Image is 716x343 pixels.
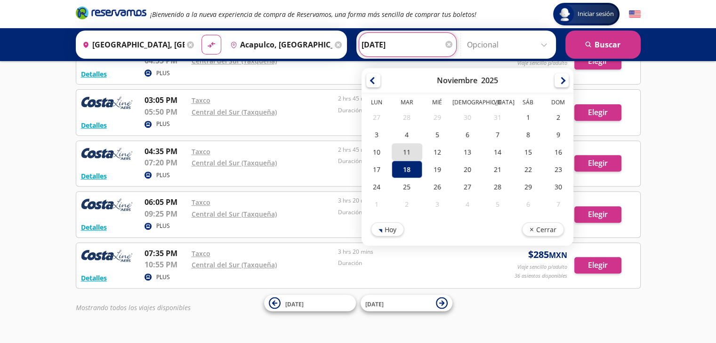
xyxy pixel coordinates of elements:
input: Buscar Destino [226,33,332,56]
a: Taxco [192,147,210,156]
p: 36 asientos disponibles [515,272,567,280]
div: 10-Nov-25 [362,143,392,161]
div: 04-Nov-25 [392,126,422,143]
div: 15-Nov-25 [513,143,543,161]
div: 03-Dic-25 [422,195,452,213]
p: Viaje sencillo p/adulto [517,59,567,67]
p: Duración [338,106,480,115]
div: 29-Oct-25 [422,109,452,126]
img: RESERVAMOS [81,196,133,215]
div: 09-Nov-25 [543,126,573,143]
p: 09:25 PM [145,208,187,219]
div: 05-Dic-25 [483,195,513,213]
div: 06-Dic-25 [513,195,543,213]
div: 21-Nov-25 [483,161,513,178]
span: [DATE] [365,300,384,308]
button: Elegir [574,104,621,121]
input: Elegir Fecha [362,33,454,56]
div: 17-Nov-25 [362,161,392,178]
a: Taxco [192,96,210,105]
a: Taxco [192,198,210,207]
p: 3 hrs 20 mins [338,196,480,205]
th: Jueves [452,98,482,109]
em: Mostrando todos los viajes disponibles [76,303,191,312]
div: 27-Oct-25 [362,109,392,126]
a: Central del Sur (Taxqueña) [192,210,277,218]
th: Lunes [362,98,392,109]
input: Opcional [467,33,551,56]
div: 07-Nov-25 [483,126,513,143]
div: 28-Nov-25 [483,178,513,195]
div: 03-Nov-25 [362,126,392,143]
div: 30-Oct-25 [452,109,482,126]
div: 01-Nov-25 [513,109,543,126]
a: Central del Sur (Taxqueña) [192,158,277,167]
div: 26-Nov-25 [422,178,452,195]
div: 19-Nov-25 [422,161,452,178]
img: RESERVAMOS [81,94,133,113]
img: RESERVAMOS [81,248,133,266]
div: 25-Nov-25 [392,178,422,195]
p: Duración [338,208,480,217]
div: Noviembre [437,75,477,86]
p: 06:05 PM [145,196,187,208]
p: 3 hrs 20 mins [338,248,480,256]
div: 30-Nov-25 [543,178,573,195]
button: [DATE] [264,295,356,312]
div: 31-Oct-25 [483,109,513,126]
div: 04-Dic-25 [452,195,482,213]
span: [DATE] [285,300,304,308]
div: 29-Nov-25 [513,178,543,195]
p: Duración [338,259,480,267]
p: PLUS [156,69,170,78]
img: RESERVAMOS [81,146,133,164]
button: [DATE] [361,295,452,312]
p: 07:20 PM [145,157,187,168]
div: 13-Nov-25 [452,143,482,161]
div: 24-Nov-25 [362,178,392,195]
p: PLUS [156,120,170,128]
button: Detalles [81,69,107,79]
button: Detalles [81,222,107,232]
div: 18-Nov-25 [392,161,422,178]
p: Viaje sencillo p/adulto [517,263,567,271]
i: Brand Logo [76,6,146,20]
p: 05:50 PM [145,106,187,117]
button: Cerrar [522,222,563,236]
button: Detalles [81,120,107,130]
button: Elegir [574,257,621,273]
div: 27-Nov-25 [452,178,482,195]
p: 2 hrs 45 mins [338,94,480,103]
p: 03:05 PM [145,94,187,106]
button: Elegir [574,53,621,70]
a: Brand Logo [76,6,146,23]
button: Detalles [81,273,107,283]
p: 07:35 PM [145,248,187,259]
p: 04:35 PM [145,146,187,157]
button: Detalles [81,171,107,181]
div: 07-Dic-25 [543,195,573,213]
button: Hoy [371,222,404,236]
p: 10:55 PM [145,259,187,270]
div: 23-Nov-25 [543,161,573,178]
div: 16-Nov-25 [543,143,573,161]
p: PLUS [156,171,170,179]
div: 12-Nov-25 [422,143,452,161]
div: 05-Nov-25 [422,126,452,143]
div: 14-Nov-25 [483,143,513,161]
div: 01-Dic-25 [362,195,392,213]
div: 20-Nov-25 [452,161,482,178]
th: Domingo [543,98,573,109]
button: Elegir [574,155,621,171]
em: ¡Bienvenido a la nueva experiencia de compra de Reservamos, una forma más sencilla de comprar tus... [150,10,476,19]
div: 06-Nov-25 [452,126,482,143]
div: 22-Nov-25 [513,161,543,178]
p: PLUS [156,273,170,281]
button: Elegir [574,206,621,223]
p: PLUS [156,222,170,230]
div: 02-Nov-25 [543,109,573,126]
p: Duración [338,157,480,165]
span: $ 285 [528,248,567,262]
input: Buscar Origen [79,33,185,56]
th: Viernes [483,98,513,109]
